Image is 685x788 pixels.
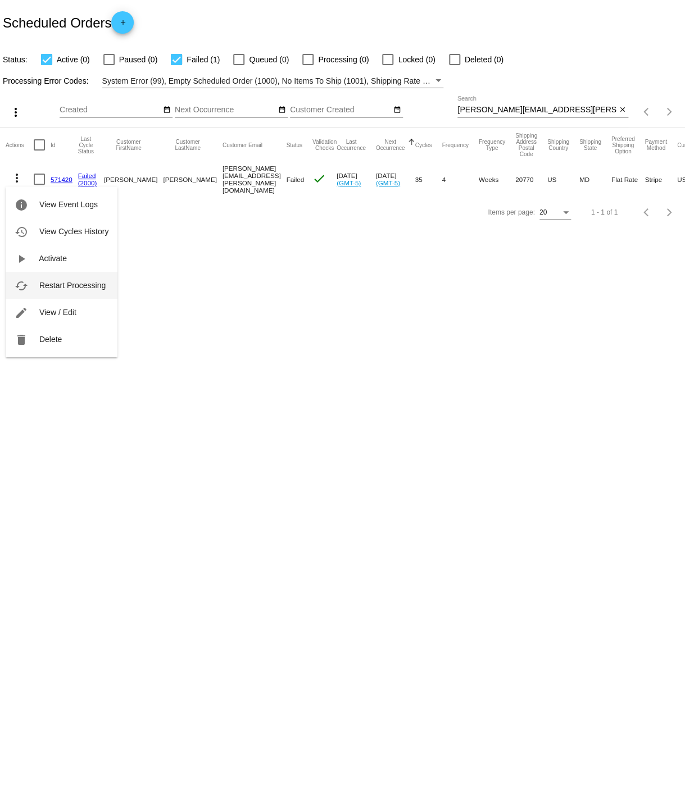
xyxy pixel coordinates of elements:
mat-icon: edit [15,306,28,320]
span: Activate [39,254,67,263]
span: View Event Logs [39,200,98,209]
mat-icon: cached [15,279,28,293]
span: Restart Processing [39,281,106,290]
span: View / Edit [39,308,76,317]
span: Delete [39,335,62,344]
mat-icon: delete [15,333,28,347]
mat-icon: info [15,198,28,212]
span: View Cycles History [39,227,108,236]
mat-icon: history [15,225,28,239]
mat-icon: play_arrow [15,252,28,266]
